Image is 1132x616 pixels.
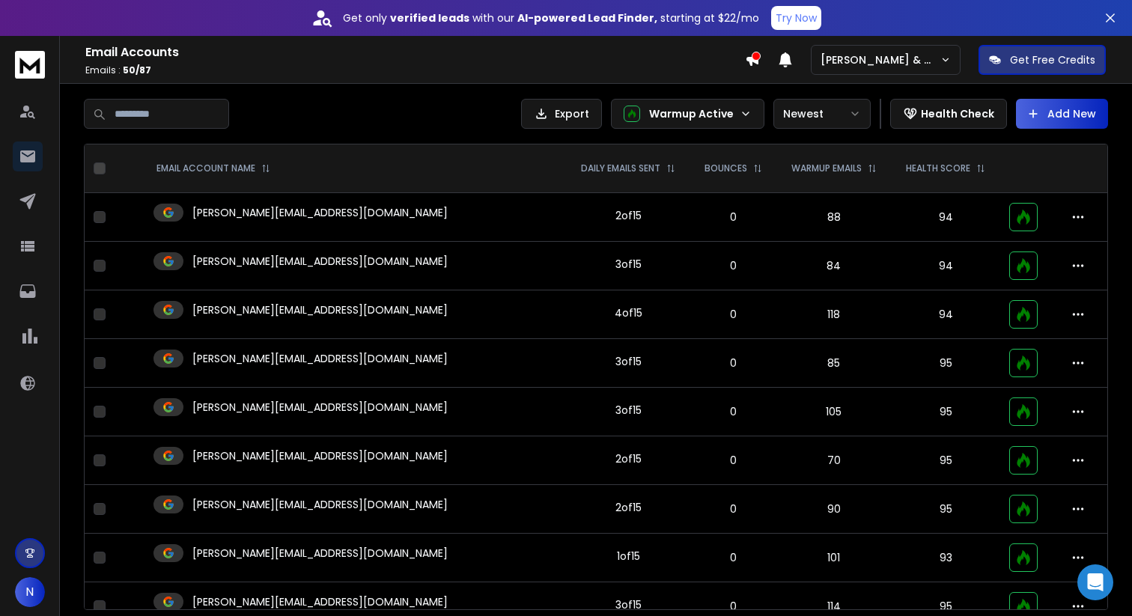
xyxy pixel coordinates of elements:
button: Try Now [771,6,821,30]
p: 0 [699,599,767,614]
td: 70 [776,436,892,485]
p: 0 [699,307,767,322]
div: 2 of 15 [615,451,642,466]
button: Newest [773,99,871,129]
td: 85 [776,339,892,388]
p: HEALTH SCORE [906,162,970,174]
td: 94 [892,290,1000,339]
p: 0 [699,550,767,565]
div: EMAIL ACCOUNT NAME [156,162,270,174]
p: Get Free Credits [1010,52,1095,67]
strong: verified leads [390,10,469,25]
p: 0 [699,356,767,370]
p: BOUNCES [705,162,747,174]
div: 1 of 15 [617,549,640,564]
p: [PERSON_NAME] & Associates [821,52,940,67]
p: Warmup Active [649,106,734,121]
button: Get Free Credits [979,45,1106,75]
p: 0 [699,404,767,419]
p: Emails : [85,64,745,76]
td: 93 [892,534,1000,582]
td: 95 [892,388,1000,436]
div: 3 of 15 [615,257,642,272]
td: 95 [892,485,1000,534]
p: Health Check [921,106,994,121]
button: Export [521,99,602,129]
p: [PERSON_NAME][EMAIL_ADDRESS][DOMAIN_NAME] [192,302,448,317]
p: [PERSON_NAME][EMAIL_ADDRESS][DOMAIN_NAME] [192,497,448,512]
p: Try Now [776,10,817,25]
p: [PERSON_NAME][EMAIL_ADDRESS][DOMAIN_NAME] [192,351,448,366]
p: DAILY EMAILS SENT [581,162,660,174]
button: N [15,577,45,607]
button: Health Check [890,99,1007,129]
div: 2 of 15 [615,500,642,515]
p: [PERSON_NAME][EMAIL_ADDRESS][DOMAIN_NAME] [192,448,448,463]
div: 4 of 15 [615,305,642,320]
td: 101 [776,534,892,582]
p: 0 [699,453,767,468]
div: 3 of 15 [615,597,642,612]
td: 94 [892,242,1000,290]
h1: Email Accounts [85,43,745,61]
div: Open Intercom Messenger [1077,564,1113,600]
div: 2 of 15 [615,208,642,223]
p: [PERSON_NAME][EMAIL_ADDRESS][DOMAIN_NAME] [192,254,448,269]
p: Get only with our starting at $22/mo [343,10,759,25]
strong: AI-powered Lead Finder, [517,10,657,25]
td: 94 [892,193,1000,242]
p: 0 [699,258,767,273]
p: [PERSON_NAME][EMAIL_ADDRESS][DOMAIN_NAME] [192,594,448,609]
div: 3 of 15 [615,403,642,418]
td: 88 [776,193,892,242]
button: Add New [1016,99,1108,129]
p: 0 [699,501,767,516]
td: 105 [776,388,892,436]
p: WARMUP EMAILS [791,162,862,174]
td: 84 [776,242,892,290]
p: [PERSON_NAME][EMAIL_ADDRESS][DOMAIN_NAME] [192,546,448,561]
span: 50 / 87 [123,64,151,76]
p: [PERSON_NAME][EMAIL_ADDRESS][DOMAIN_NAME] [192,205,448,220]
img: logo [15,51,45,79]
p: 0 [699,210,767,225]
div: 3 of 15 [615,354,642,369]
td: 95 [892,339,1000,388]
td: 95 [892,436,1000,485]
p: [PERSON_NAME][EMAIL_ADDRESS][DOMAIN_NAME] [192,400,448,415]
td: 90 [776,485,892,534]
td: 118 [776,290,892,339]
